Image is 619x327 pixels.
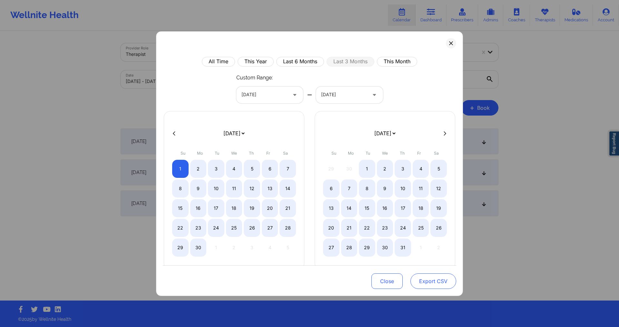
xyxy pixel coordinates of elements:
abbr: Friday [417,151,421,156]
div: Wed Jun 18 2025 [226,199,242,217]
div: Wed Jul 23 2025 [377,219,393,237]
p: Custom Range: [236,74,273,82]
button: This Month [377,57,417,66]
abbr: Thursday [400,151,405,156]
div: Thu Jun 05 2025 [244,160,260,178]
div: Tue Jul 08 2025 [359,179,375,198]
div: Sun Jul 20 2025 [323,219,339,237]
div: Mon Jul 07 2025 [341,179,358,198]
div: Thu Jun 26 2025 [244,219,260,237]
div: Fri Jun 20 2025 [262,199,278,217]
div: Sat Jul 12 2025 [430,179,447,198]
abbr: Sunday [181,151,185,156]
div: Fri Jul 18 2025 [413,199,429,217]
div: Fri Jun 13 2025 [262,179,278,198]
div: Thu Jul 17 2025 [395,199,411,217]
div: Sat Jun 21 2025 [280,199,296,217]
div: Mon Jun 09 2025 [190,179,207,198]
div: Sun Jul 13 2025 [323,199,339,217]
div: Tue Jun 17 2025 [208,199,224,217]
div: Fri Jul 25 2025 [413,219,429,237]
div: Sun Jul 27 2025 [323,239,339,257]
div: Mon Jul 14 2025 [341,199,358,217]
div: Tue Jul 22 2025 [359,219,375,237]
div: Mon Jul 21 2025 [341,219,358,237]
div: Sat Jul 19 2025 [430,199,447,217]
div: Wed Jul 30 2025 [377,239,393,257]
div: [DATE] [241,87,287,103]
abbr: Saturday [283,151,288,156]
div: Sun Jul 06 2025 [323,179,339,198]
div: Tue Jun 24 2025 [208,219,224,237]
div: Sun Jun 22 2025 [172,219,189,237]
div: Wed Jul 16 2025 [377,199,393,217]
button: Last 3 Months [327,57,374,66]
abbr: Friday [266,151,270,156]
div: Thu Jun 19 2025 [244,199,260,217]
div: Thu Jul 03 2025 [395,160,411,178]
div: Mon Jul 28 2025 [341,239,358,257]
div: Thu Jul 24 2025 [395,219,411,237]
div: Fri Jun 06 2025 [262,160,278,178]
div: Sat Jun 28 2025 [280,219,296,237]
div: Wed Jul 02 2025 [377,160,393,178]
div: Thu Jul 31 2025 [395,239,411,257]
abbr: Sunday [331,151,336,156]
div: Mon Jun 23 2025 [190,219,207,237]
div: Sun Jun 08 2025 [172,179,189,198]
div: Wed Jun 11 2025 [226,179,242,198]
div: Sat Jun 07 2025 [280,160,296,178]
div: Sun Jun 01 2025 [172,160,189,178]
div: Wed Jul 09 2025 [377,179,393,198]
abbr: Wednesday [382,151,388,156]
div: Mon Jun 02 2025 [190,160,207,178]
div: Tue Jun 10 2025 [208,179,224,198]
abbr: Thursday [249,151,254,156]
abbr: Wednesday [231,151,237,156]
div: — [303,87,316,103]
div: Fri Jul 11 2025 [413,179,429,198]
div: Wed Jun 25 2025 [226,219,242,237]
div: Sun Jun 29 2025 [172,239,189,257]
abbr: Saturday [434,151,439,156]
div: Sat Jul 05 2025 [430,160,447,178]
div: [DATE] [321,87,367,103]
button: This Year [238,57,274,66]
div: Tue Jun 03 2025 [208,160,224,178]
div: Mon Jun 30 2025 [190,239,207,257]
div: Sat Jul 26 2025 [430,219,447,237]
div: Fri Jun 27 2025 [262,219,278,237]
div: Tue Jul 15 2025 [359,199,375,217]
abbr: Tuesday [215,151,219,156]
div: Sun Jun 15 2025 [172,199,189,217]
button: All Time [202,57,235,66]
button: Last 6 Months [276,57,324,66]
div: Wed Jun 04 2025 [226,160,242,178]
div: Thu Jul 10 2025 [395,179,411,198]
abbr: Monday [197,151,203,156]
button: Export CSV [410,274,456,289]
div: Tue Jul 01 2025 [359,160,375,178]
div: Mon Jun 16 2025 [190,199,207,217]
abbr: Tuesday [366,151,370,156]
div: Thu Jun 12 2025 [244,179,260,198]
div: Fri Jul 04 2025 [413,160,429,178]
button: Close [371,274,403,289]
div: Sat Jun 14 2025 [280,179,296,198]
div: Tue Jul 29 2025 [359,239,375,257]
abbr: Monday [348,151,354,156]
